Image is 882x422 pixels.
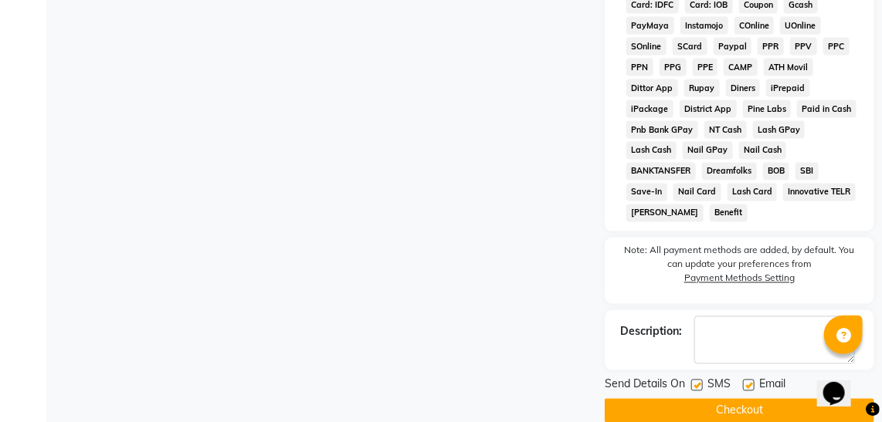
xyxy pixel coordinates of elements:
[707,376,731,396] span: SMS
[753,121,806,139] span: Lash GPay
[683,142,733,160] span: Nail GPay
[684,272,795,285] label: Payment Methods Setting
[734,17,775,35] span: COnline
[626,17,674,35] span: PayMaya
[795,163,819,181] span: SBI
[660,59,687,76] span: PPG
[626,142,677,160] span: Lash Cash
[739,142,787,160] span: Nail Cash
[797,100,857,118] span: Paid in Cash
[680,17,728,35] span: Instamojo
[626,79,678,97] span: Dittor App
[605,376,685,396] span: Send Details On
[626,100,673,118] span: iPackage
[783,184,856,201] span: Innovative TELR
[743,100,792,118] span: Pine Labs
[758,38,784,56] span: PPR
[817,360,867,407] iframe: chat widget
[680,100,737,118] span: District App
[620,324,682,340] div: Description:
[764,59,813,76] span: ATH Movil
[763,163,790,181] span: BOB
[673,38,707,56] span: SCard
[704,121,747,139] span: NT Cash
[620,244,859,292] label: Note: All payment methods are added, by default. You can update your preferences from
[726,79,761,97] span: Diners
[626,204,704,222] span: [PERSON_NAME]
[626,184,667,201] span: Save-In
[702,163,757,181] span: Dreamfolks
[626,59,653,76] span: PPN
[759,376,785,396] span: Email
[724,59,758,76] span: CAMP
[790,38,817,56] span: PPV
[823,38,850,56] span: PPC
[693,59,718,76] span: PPE
[626,38,667,56] span: SOnline
[626,121,698,139] span: Pnb Bank GPay
[780,17,821,35] span: UOnline
[626,163,696,181] span: BANKTANSFER
[710,204,748,222] span: Benefit
[673,184,721,201] span: Nail Card
[728,184,778,201] span: Lash Card
[766,79,810,97] span: iPrepaid
[684,79,720,97] span: Rupay
[714,38,752,56] span: Paypal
